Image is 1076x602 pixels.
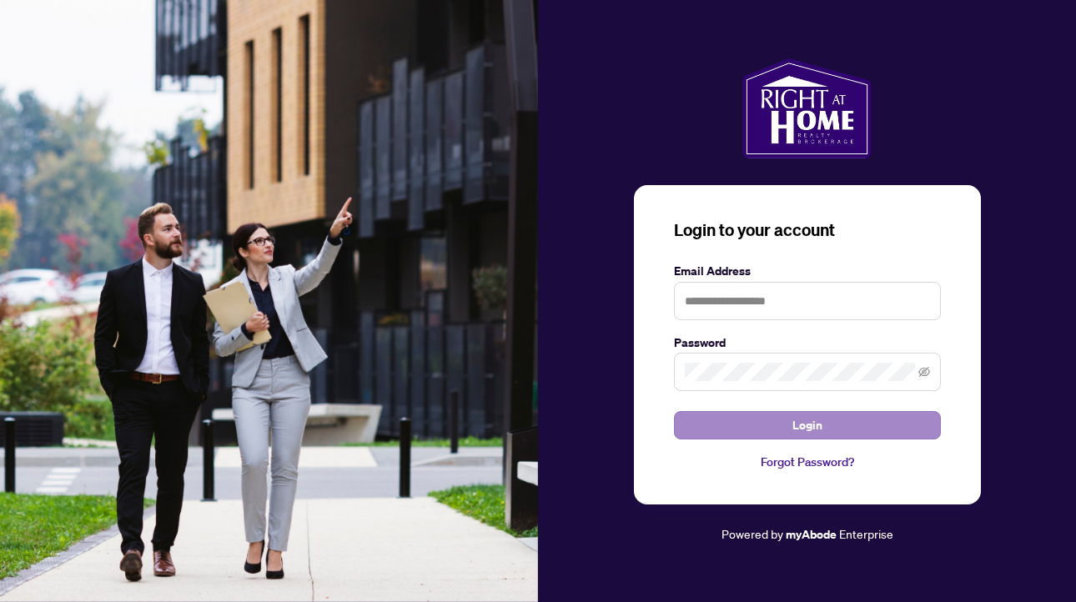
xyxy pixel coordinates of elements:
a: myAbode [786,525,837,544]
span: eye-invisible [918,366,930,378]
a: Forgot Password? [674,453,941,471]
span: Enterprise [839,526,893,541]
span: Login [792,412,822,439]
h3: Login to your account [674,218,941,242]
button: Login [674,411,941,439]
img: ma-logo [742,58,872,158]
label: Password [674,334,941,352]
label: Email Address [674,262,941,280]
span: Powered by [722,526,783,541]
